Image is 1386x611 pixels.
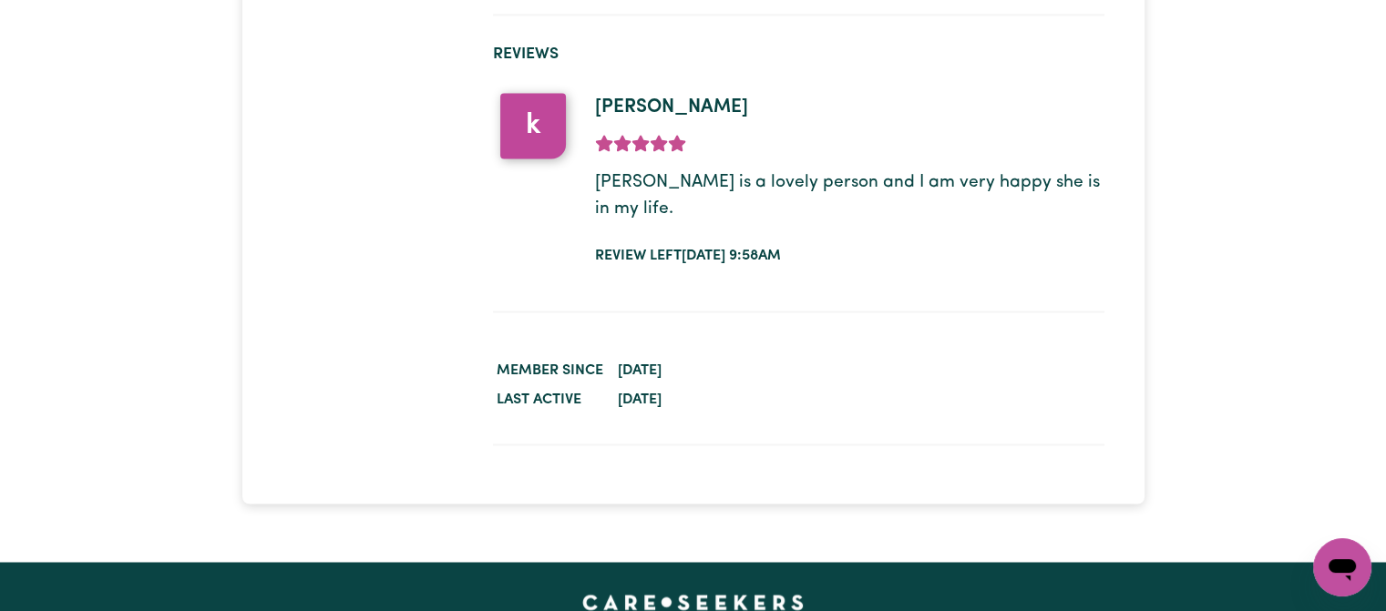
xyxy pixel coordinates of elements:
dt: Member since [493,356,607,385]
div: Review left [DATE] 9:58am [595,245,1104,267]
time: [DATE] [618,363,662,378]
iframe: Button to launch messaging window [1313,538,1371,596]
span: [PERSON_NAME] [595,97,748,117]
div: k [500,93,566,158]
dt: Last active [493,385,607,414]
h2: Reviews [493,45,1104,64]
a: Careseekers home page [582,595,804,609]
div: add rating by typing an integer from 0 to 5 or pressing arrow keys [595,128,686,156]
p: [PERSON_NAME] is a lovely person and I am very happy she is in my life. [595,170,1104,223]
time: [DATE] [618,392,662,407]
